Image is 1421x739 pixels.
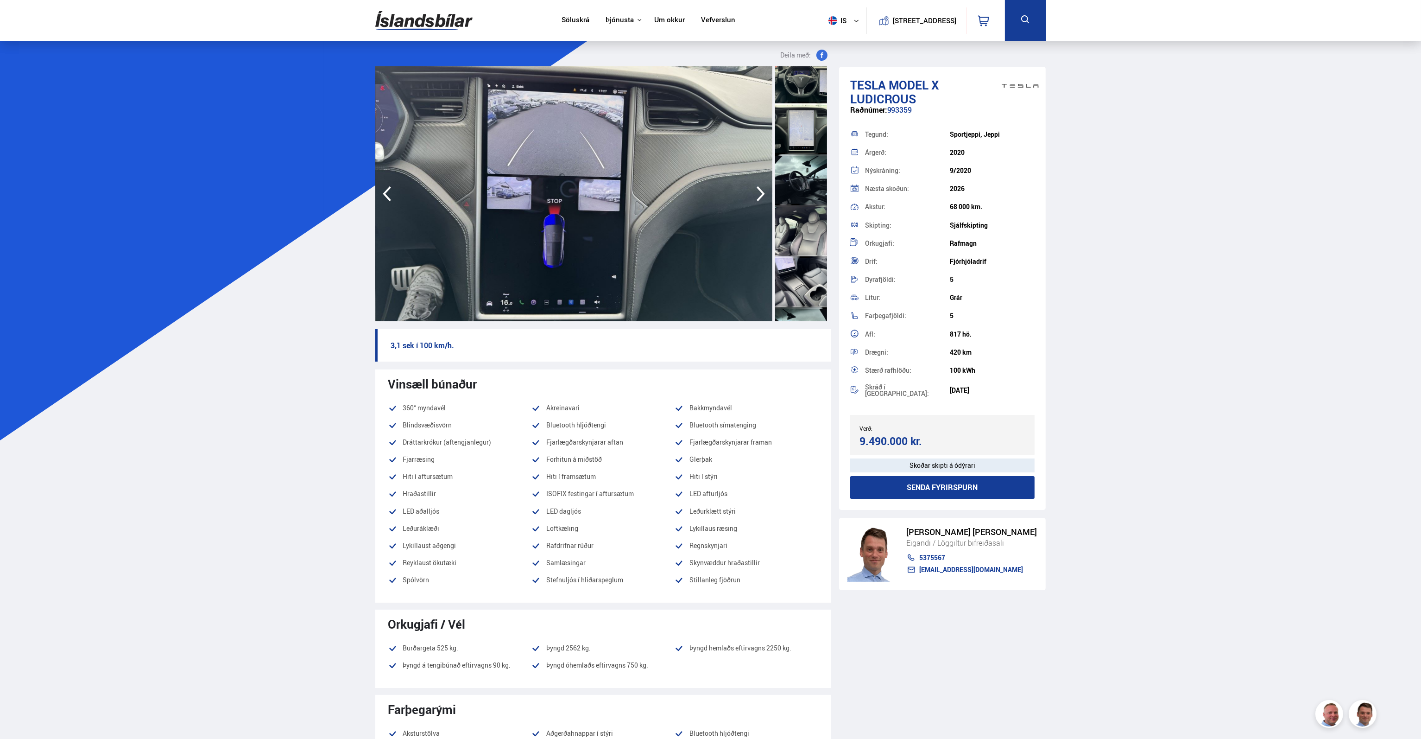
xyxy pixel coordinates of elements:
li: LED afturljós [675,488,818,499]
div: Rafmagn [950,240,1035,247]
li: LED aðalljós [388,506,531,517]
div: 100 kWh [950,367,1035,374]
a: Vefverslun [701,16,735,25]
a: [EMAIL_ADDRESS][DOMAIN_NAME] [907,566,1037,573]
li: Hiti í stýri [675,471,818,482]
li: LED dagljós [531,506,675,517]
a: Söluskrá [562,16,589,25]
div: [DATE] [950,387,1035,394]
div: Tegund: [865,131,950,138]
img: FbJEzSuNWCJXmdc-.webp [847,526,897,582]
a: [STREET_ADDRESS] [872,7,961,34]
div: Sjálfskipting [950,222,1035,229]
li: Reyklaust ökutæki [388,557,531,568]
img: G0Ugv5HjCgRt.svg [375,6,473,36]
div: Stærð rafhlöðu: [865,367,950,374]
div: Næsta skoðun: [865,185,950,192]
div: 817 hö. [950,331,1035,338]
div: 2026 [950,185,1035,192]
li: Burðargeta 525 kg. [388,643,531,654]
div: Skoðar skipti á ódýrari [850,459,1035,472]
li: Þyngd hemlaðs eftirvagns 2250 kg. [675,643,818,654]
img: 3321512.jpeg [772,66,1169,321]
div: Akstur: [865,204,950,210]
div: Farþegarými [388,702,818,716]
img: FbJEzSuNWCJXmdc-.webp [1350,701,1378,729]
div: Grár [950,294,1035,301]
li: ISOFIX festingar í aftursætum [531,488,675,499]
div: Nýskráning: [865,167,950,174]
div: Drif: [865,258,950,265]
div: Dyrafjöldi: [865,276,950,283]
li: Samlæsingar [531,557,675,568]
li: Bluetooth hljóðtengi [675,728,818,739]
li: Akreinavari [531,402,675,414]
div: Afl: [865,331,950,338]
div: 5 [950,276,1035,283]
div: 68 000 km. [950,203,1035,210]
li: Dráttarkrókur (aftengjanlegur) [388,437,531,448]
div: 420 km [950,349,1035,356]
a: Um okkur [654,16,685,25]
div: Farþegafjöldi: [865,312,950,319]
li: Stefnuljós í hliðarspeglum [531,574,675,586]
li: Aðgerðahnappar í stýri [531,728,675,739]
div: 2020 [950,149,1035,156]
li: Lykillaust aðgengi [388,540,531,551]
div: Eigandi / Löggiltur bifreiðasali [907,537,1037,549]
button: Senda fyrirspurn [850,476,1035,499]
li: Bluetooth símatenging [675,420,818,431]
div: Vinsæll búnaður [388,377,818,391]
li: Forhitun á miðstöð [531,454,675,465]
li: Bluetooth hljóðtengi [531,420,675,431]
li: Þyngd á tengibúnað eftirvagns 90 kg. [388,660,531,671]
li: Blindsvæðisvörn [388,420,531,431]
button: [STREET_ADDRESS] [897,17,953,25]
li: Hiti í aftursætum [388,471,531,482]
li: Stillanleg fjöðrun [675,574,818,592]
div: 9/2020 [950,167,1035,174]
li: Fjarlægðarskynjarar framan [675,437,818,448]
div: Orkugjafi: [865,240,950,247]
li: Bakkmyndavél [675,402,818,414]
li: Lykillaus ræsing [675,523,818,534]
li: Regnskynjari [675,540,818,551]
li: Aksturstölva [388,728,531,739]
div: Skráð í [GEOGRAPHIC_DATA]: [865,384,950,397]
div: 5 [950,312,1035,319]
div: Litur: [865,294,950,301]
span: is [825,16,848,25]
img: 3321511.jpeg [375,66,772,321]
li: Þyngd óhemlaðs eftirvagns 750 kg. [531,660,675,677]
div: Verð: [859,425,942,432]
li: Spólvörn [388,574,531,586]
div: Orkugjafi / Vél [388,617,818,631]
li: Leðuráklæði [388,523,531,534]
div: Sportjeppi, Jeppi [950,131,1035,138]
p: 3,1 sek í 100 km/h. [375,329,831,362]
div: 993359 [850,106,1035,124]
span: Tesla [850,76,886,93]
li: Rafdrifnar rúður [531,540,675,551]
li: Skynvæddur hraðastillir [675,557,818,568]
span: Model X LUDICROUS [850,76,940,107]
div: Drægni: [865,349,950,356]
li: Glerþak [675,454,818,465]
li: Hiti í framsætum [531,471,675,482]
img: svg+xml;base64,PHN2ZyB4bWxucz0iaHR0cDovL3d3dy53My5vcmcvMjAwMC9zdmciIHdpZHRoPSI1MTIiIGhlaWdodD0iNT... [828,16,837,25]
li: 360° myndavél [388,402,531,414]
div: Skipting: [865,222,950,229]
button: Open LiveChat chat widget [7,4,35,32]
li: Fjarlægðarskynjarar aftan [531,437,675,448]
button: Þjónusta [606,16,634,25]
div: [PERSON_NAME] [PERSON_NAME] [907,527,1037,537]
a: 5375567 [907,554,1037,561]
img: siFngHWaQ9KaOqBr.png [1317,701,1345,729]
li: Leðurklætt stýri [675,506,818,517]
div: Árgerð: [865,149,950,156]
span: Raðnúmer: [850,105,887,115]
li: Hraðastillir [388,488,531,499]
li: Þyngd 2562 kg. [531,643,675,654]
div: 9.490.000 kr. [859,435,940,447]
button: is [825,7,866,34]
